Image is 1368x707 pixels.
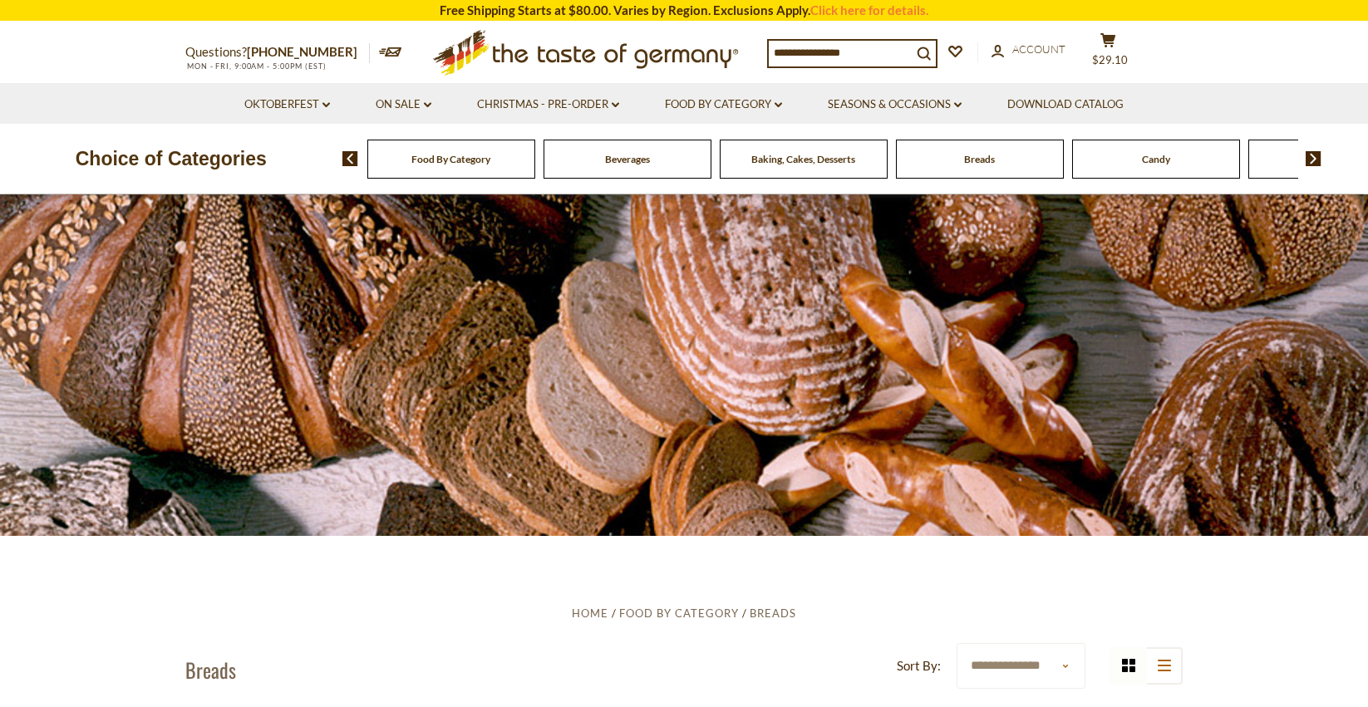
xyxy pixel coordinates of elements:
[1092,53,1128,66] span: $29.10
[897,655,941,676] label: Sort By:
[477,96,619,114] a: Christmas - PRE-ORDER
[247,44,357,59] a: [PHONE_NUMBER]
[1142,153,1170,165] a: Candy
[244,96,330,114] a: Oktoberfest
[1083,32,1133,74] button: $29.10
[185,42,370,63] p: Questions?
[1306,151,1321,166] img: next arrow
[411,153,490,165] a: Food By Category
[342,151,358,166] img: previous arrow
[1007,96,1124,114] a: Download Catalog
[1012,42,1065,56] span: Account
[185,61,327,71] span: MON - FRI, 9:00AM - 5:00PM (EST)
[376,96,431,114] a: On Sale
[750,606,796,620] a: Breads
[964,153,995,165] a: Breads
[992,41,1065,59] a: Account
[751,153,855,165] a: Baking, Cakes, Desserts
[619,606,739,620] a: Food By Category
[572,606,608,620] a: Home
[828,96,962,114] a: Seasons & Occasions
[605,153,650,165] a: Beverages
[810,2,928,17] a: Click here for details.
[185,657,236,682] h1: Breads
[665,96,782,114] a: Food By Category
